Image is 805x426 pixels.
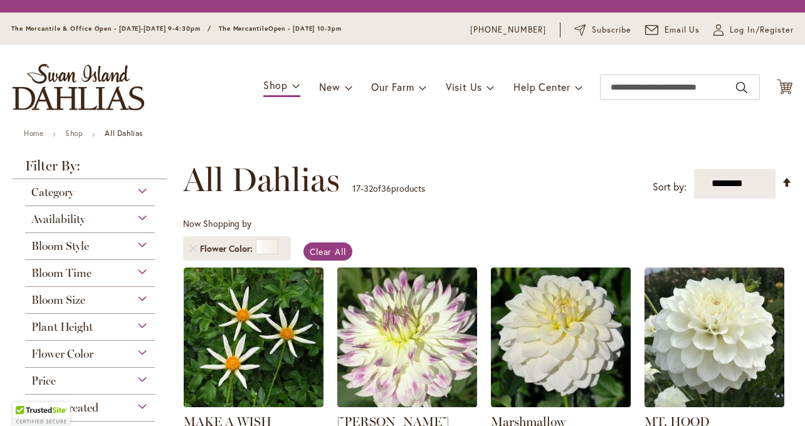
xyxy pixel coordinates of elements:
[31,401,98,415] span: S.I.D. Created
[189,245,197,252] a: Remove Flower Color White/Cream
[713,24,794,36] a: Log In/Register
[263,78,288,91] span: Shop
[730,24,794,36] span: Log In/Register
[184,398,324,410] a: MAKE A WISH
[183,161,340,199] span: All Dahlias
[574,24,631,36] a: Subscribe
[371,80,414,93] span: Our Farm
[31,347,93,361] span: Flower Color
[183,217,251,229] span: Now Shopping by
[184,268,324,407] img: MAKE A WISH
[653,175,687,199] label: Sort by:
[31,266,92,280] span: Bloom Time
[31,293,85,307] span: Bloom Size
[665,24,700,36] span: Email Us
[352,182,360,194] span: 17
[9,382,45,417] iframe: Launch Accessibility Center
[592,24,631,36] span: Subscribe
[31,185,74,199] span: Category
[11,24,268,33] span: The Mercantile & Office Open - [DATE]-[DATE] 9-4:30pm / The Mercantile
[303,242,353,261] a: Clear All
[200,242,256,255] span: Flower Color
[491,268,631,407] img: Marshmallow
[31,212,85,226] span: Availability
[31,374,56,388] span: Price
[337,398,477,410] a: MARGARET ELLEN
[337,268,477,407] img: MARGARET ELLEN
[513,80,571,93] span: Help Center
[13,64,144,110] a: store logo
[319,80,340,93] span: New
[491,398,631,410] a: Marshmallow
[310,246,347,257] span: Clear All
[736,78,747,98] button: Search
[470,24,546,36] a: [PHONE_NUMBER]
[31,320,93,334] span: Plant Height
[446,80,482,93] span: Visit Us
[645,398,784,410] a: MT. HOOD
[65,128,83,138] a: Shop
[352,179,425,199] p: - of products
[31,239,89,253] span: Bloom Style
[381,182,391,194] span: 36
[13,159,167,179] strong: Filter By:
[105,128,143,138] strong: All Dahlias
[24,128,43,138] a: Home
[645,268,784,407] img: MT. HOOD
[268,24,342,33] span: Open - [DATE] 10-3pm
[364,182,373,194] span: 32
[645,24,700,36] a: Email Us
